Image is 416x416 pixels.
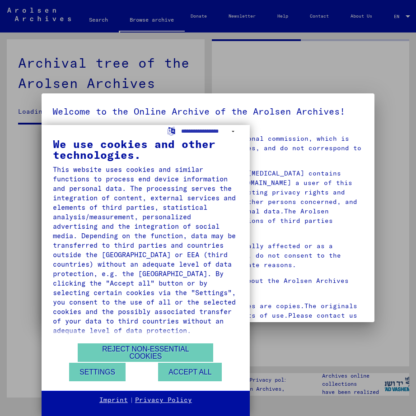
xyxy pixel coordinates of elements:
div: We use cookies and other technologies. [53,139,238,160]
button: Reject non-essential cookies [78,343,213,362]
div: This website uses cookies and similar functions to process end device information and personal da... [53,165,238,335]
button: Accept all [158,363,222,381]
a: Imprint [99,396,128,405]
button: Settings [69,363,126,381]
a: Privacy Policy [135,396,192,405]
